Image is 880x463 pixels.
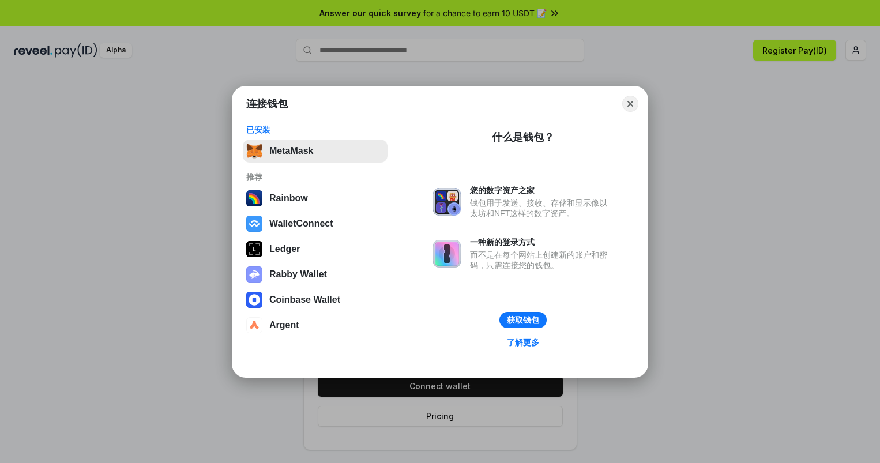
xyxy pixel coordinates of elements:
div: Ledger [269,244,300,254]
button: MetaMask [243,140,388,163]
div: 推荐 [246,172,384,182]
button: WalletConnect [243,212,388,235]
img: svg+xml,%3Csvg%20xmlns%3D%22http%3A%2F%2Fwww.w3.org%2F2000%2Fsvg%22%20fill%3D%22none%22%20viewBox... [433,240,461,268]
div: 获取钱包 [507,315,539,325]
div: 您的数字资产之家 [470,185,613,195]
h1: 连接钱包 [246,97,288,111]
div: Argent [269,320,299,330]
a: 了解更多 [500,335,546,350]
img: svg+xml,%3Csvg%20xmlns%3D%22http%3A%2F%2Fwww.w3.org%2F2000%2Fsvg%22%20width%3D%2228%22%20height%3... [246,241,262,257]
div: WalletConnect [269,219,333,229]
div: Rabby Wallet [269,269,327,280]
button: Ledger [243,238,388,261]
div: 而不是在每个网站上创建新的账户和密码，只需连接您的钱包。 [470,250,613,270]
img: svg+xml,%3Csvg%20xmlns%3D%22http%3A%2F%2Fwww.w3.org%2F2000%2Fsvg%22%20fill%3D%22none%22%20viewBox... [246,266,262,283]
img: svg+xml,%3Csvg%20width%3D%22120%22%20height%3D%22120%22%20viewBox%3D%220%200%20120%20120%22%20fil... [246,190,262,206]
div: 钱包用于发送、接收、存储和显示像以太坊和NFT这样的数字资产。 [470,198,613,219]
img: svg+xml,%3Csvg%20xmlns%3D%22http%3A%2F%2Fwww.w3.org%2F2000%2Fsvg%22%20fill%3D%22none%22%20viewBox... [433,188,461,216]
div: Rainbow [269,193,308,204]
button: Rainbow [243,187,388,210]
img: svg+xml,%3Csvg%20fill%3D%22none%22%20height%3D%2233%22%20viewBox%3D%220%200%2035%2033%22%20width%... [246,143,262,159]
button: Close [622,96,638,112]
img: svg+xml,%3Csvg%20width%3D%2228%22%20height%3D%2228%22%20viewBox%3D%220%200%2028%2028%22%20fill%3D... [246,317,262,333]
button: Argent [243,314,388,337]
img: svg+xml,%3Csvg%20width%3D%2228%22%20height%3D%2228%22%20viewBox%3D%220%200%2028%2028%22%20fill%3D... [246,216,262,232]
button: Coinbase Wallet [243,288,388,311]
button: Rabby Wallet [243,263,388,286]
div: MetaMask [269,146,313,156]
div: 一种新的登录方式 [470,237,613,247]
div: Coinbase Wallet [269,295,340,305]
div: 已安装 [246,125,384,135]
div: 了解更多 [507,337,539,348]
img: svg+xml,%3Csvg%20width%3D%2228%22%20height%3D%2228%22%20viewBox%3D%220%200%2028%2028%22%20fill%3D... [246,292,262,308]
button: 获取钱包 [499,312,547,328]
div: 什么是钱包？ [492,130,554,144]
